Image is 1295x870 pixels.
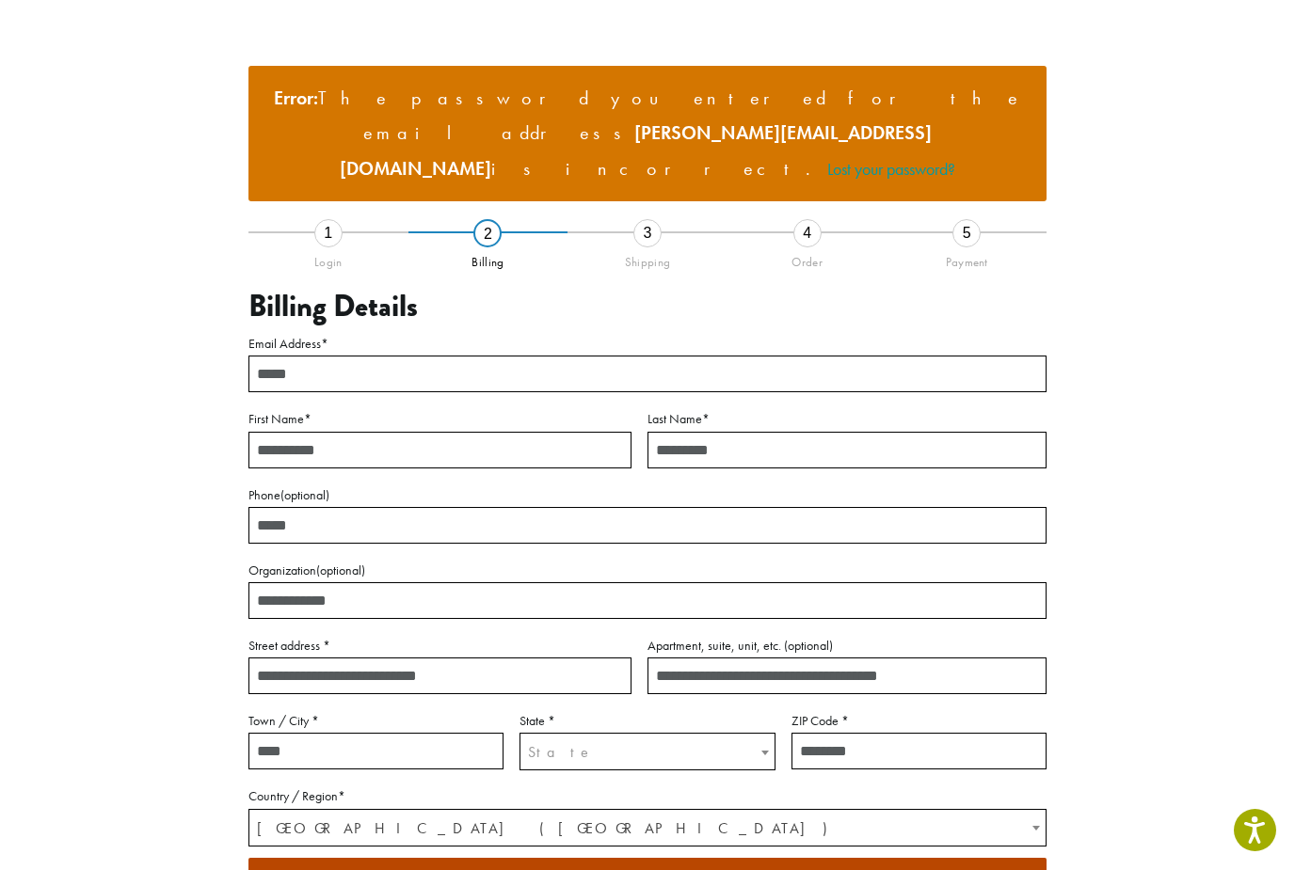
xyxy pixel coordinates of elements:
[264,81,1031,187] li: The password you entered for the email address is incorrect.
[248,332,1047,356] label: Email Address
[727,247,887,270] div: Order
[248,407,632,431] label: First Name
[952,219,981,247] div: 5
[280,486,329,503] span: (optional)
[647,407,1047,431] label: Last Name
[827,158,955,180] a: Lost your password?
[887,247,1047,270] div: Payment
[248,809,1047,846] span: Country / Region
[793,219,822,247] div: 4
[633,219,662,247] div: 3
[647,634,1047,657] label: Apartment, suite, unit, etc.
[248,559,1047,582] label: Organization
[248,289,1047,324] h3: Billing Details
[568,247,727,270] div: Shipping
[528,742,594,762] span: State
[248,634,632,657] label: Street address
[784,637,833,654] span: (optional)
[316,562,365,578] span: (optional)
[408,247,568,270] div: Billing
[249,810,1046,846] span: United States (US)
[248,247,408,270] div: Login
[274,86,318,110] strong: Error:
[520,733,775,770] span: State
[791,709,1047,733] label: ZIP Code
[314,219,343,247] div: 1
[520,709,775,733] label: State
[340,120,932,181] strong: [PERSON_NAME][EMAIL_ADDRESS][DOMAIN_NAME]
[473,219,502,247] div: 2
[248,709,504,733] label: Town / City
